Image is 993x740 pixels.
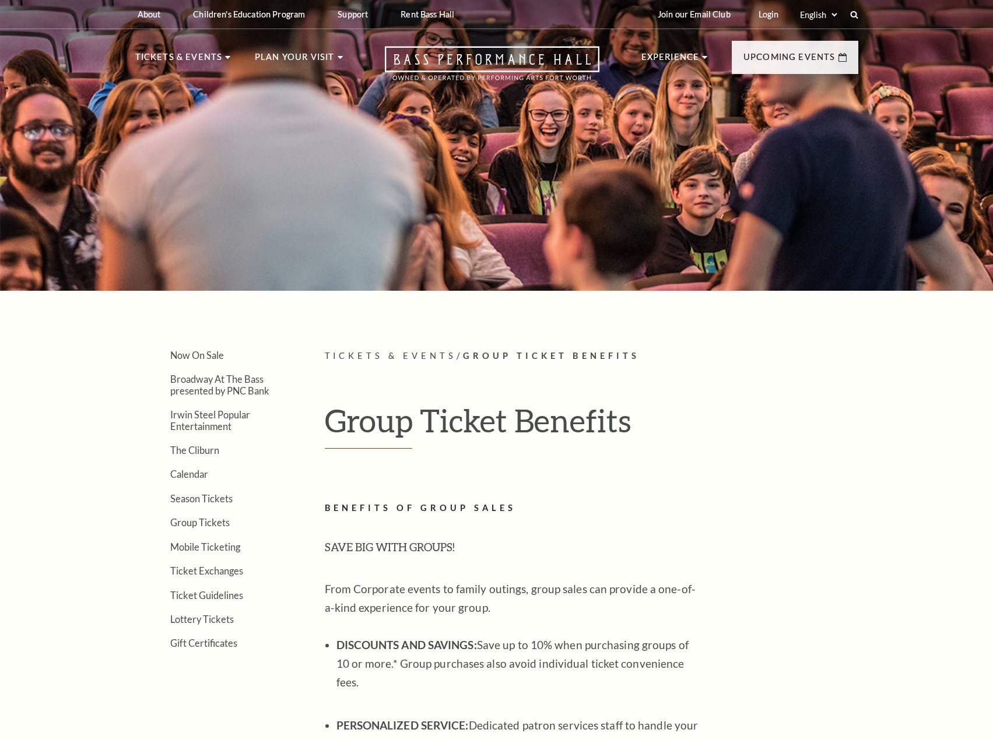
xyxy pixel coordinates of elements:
[170,350,224,361] a: Now On Sale
[401,9,454,19] p: Rent Bass Hall
[170,373,269,396] a: Broadway At The Bass presented by PNC Bank
[170,445,219,456] a: The Cliburn
[193,9,305,19] p: Children's Education Program
[463,351,640,361] span: Group Ticket Benefits
[170,541,240,552] a: Mobile Ticketing
[170,590,243,601] a: Ticket Guidelines
[798,9,839,20] select: Select:
[170,468,208,480] a: Calendar
[641,50,700,71] p: Experience
[325,580,704,636] p: From Corporate events to family outings, group sales can provide a one-of-a-kind experience for y...
[743,50,836,71] p: Upcoming Events
[170,409,250,431] a: Irwin Steel Popular Entertainment
[336,636,704,710] p: Save up to 10% when purchasing groups of 10 or more.* Group purchases also avoid individual ticke...
[336,638,477,651] strong: DISCOUNTS AND SAVINGS:
[325,538,704,575] h3: SAVE BIG WITH GROUPS!
[338,9,368,19] p: Support
[325,351,457,361] span: Tickets & Events
[325,401,858,449] h1: Group Ticket Benefits
[170,517,230,528] a: Group Tickets
[138,9,161,19] p: About
[135,50,223,71] p: Tickets & Events
[336,718,469,732] strong: PERSONALIZED SERVICE:
[325,501,704,530] h2: BENEFITS OF GROUP SALES
[170,637,237,649] a: Gift Certificates
[170,493,233,504] a: Season Tickets
[255,50,335,71] p: Plan Your Visit
[170,614,234,625] a: Lottery Tickets
[170,565,243,576] a: Ticket Exchanges
[325,349,858,364] p: /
